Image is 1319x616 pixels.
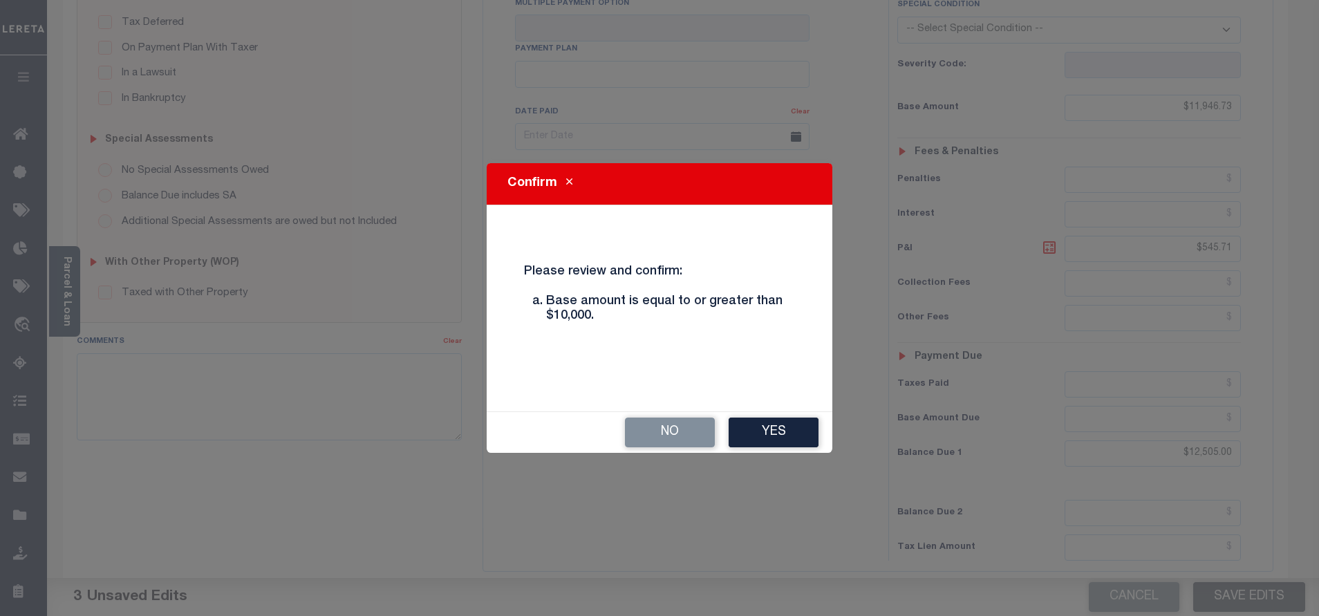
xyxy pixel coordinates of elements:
[546,295,795,324] li: Base amount is equal to or greater than $10,000.
[729,418,818,447] button: Yes
[514,265,805,335] h4: Please review and confirm:
[557,176,581,192] button: Close
[507,174,557,193] h5: Confirm
[625,418,715,447] button: No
